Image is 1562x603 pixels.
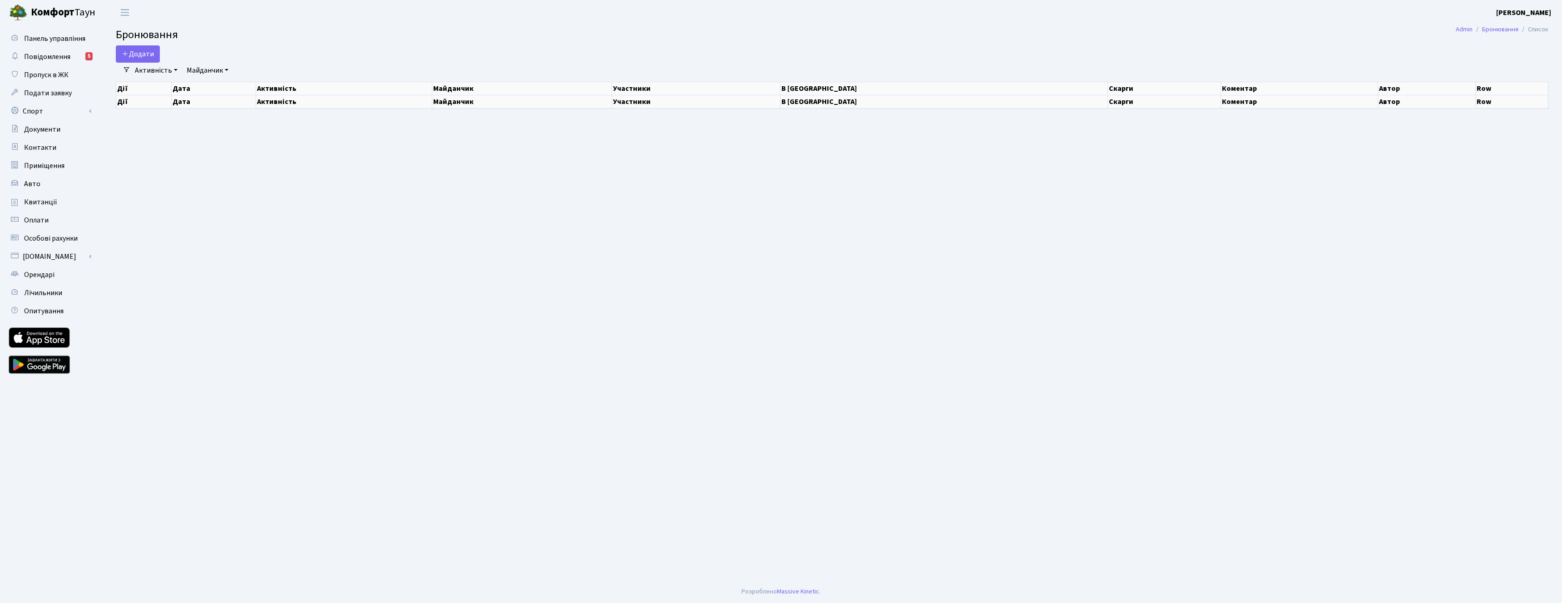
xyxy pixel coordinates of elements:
[24,161,64,171] span: Приміщення
[5,157,95,175] a: Приміщення
[24,233,78,243] span: Особові рахунки
[31,5,74,20] b: Комфорт
[116,45,160,63] button: Додати
[24,70,69,80] span: Пропуск в ЖК
[31,5,95,20] span: Таун
[612,82,781,95] th: Участники
[1518,25,1548,35] li: Список
[172,95,256,108] th: Дата
[5,66,95,84] a: Пропуск в ЖК
[5,48,95,66] a: Повідомлення5
[116,82,172,95] th: Дії
[256,82,432,95] th: Активність
[1456,25,1473,34] a: Admin
[5,284,95,302] a: Лічильники
[5,30,95,48] a: Панель управління
[85,52,93,60] div: 5
[5,266,95,284] a: Орендарі
[172,82,256,95] th: Дата
[131,63,181,78] a: Активність
[24,88,72,98] span: Подати заявку
[24,197,57,207] span: Квитанції
[612,95,781,108] th: Участники
[1108,95,1221,108] th: Скарги
[1475,82,1548,95] th: Row
[183,63,232,78] a: Майданчик
[5,193,95,211] a: Квитанції
[24,124,60,134] span: Документи
[24,306,64,316] span: Опитування
[1475,95,1548,108] th: Row
[24,143,56,153] span: Контакти
[24,270,54,280] span: Орендарі
[777,587,819,596] a: Massive Kinetic
[24,179,40,189] span: Авто
[1378,82,1475,95] th: Автор
[1496,7,1551,18] a: [PERSON_NAME]
[1221,82,1378,95] th: Коментар
[781,95,1108,108] th: В [GEOGRAPHIC_DATA]
[1221,95,1378,108] th: Коментар
[24,288,62,298] span: Лічильники
[24,34,85,44] span: Панель управління
[5,102,95,120] a: Спорт
[5,229,95,247] a: Особові рахунки
[1482,25,1518,34] a: Бронювання
[1378,95,1475,108] th: Автор
[114,5,136,20] button: Переключити навігацію
[116,95,172,108] th: Дії
[432,82,612,95] th: Майданчик
[5,302,95,320] a: Опитування
[5,120,95,138] a: Документи
[5,84,95,102] a: Подати заявку
[5,175,95,193] a: Авто
[24,52,70,62] span: Повідомлення
[5,247,95,266] a: [DOMAIN_NAME]
[5,138,95,157] a: Контакти
[1108,82,1221,95] th: Скарги
[116,27,178,43] span: Бронювання
[1442,20,1562,39] nav: breadcrumb
[9,4,27,22] img: logo.png
[256,95,432,108] th: Активність
[432,95,612,108] th: Майданчик
[741,587,821,597] div: Розроблено .
[1496,8,1551,18] b: [PERSON_NAME]
[24,215,49,225] span: Оплати
[5,211,95,229] a: Оплати
[781,82,1108,95] th: В [GEOGRAPHIC_DATA]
